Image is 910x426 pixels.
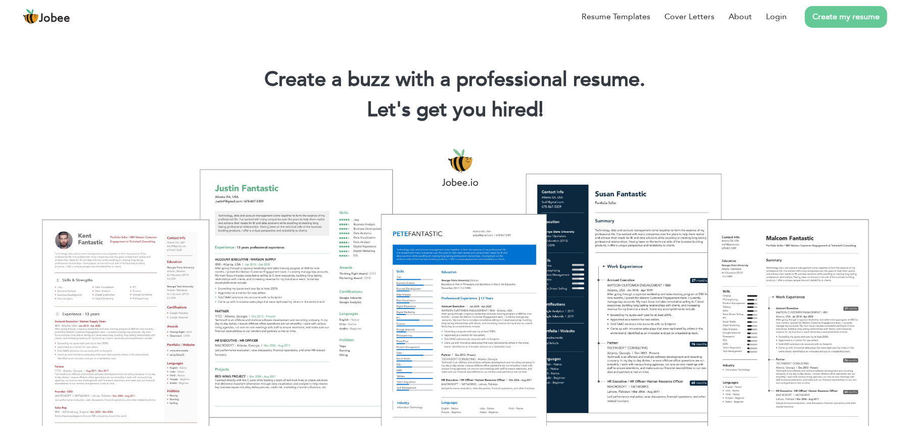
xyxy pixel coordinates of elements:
span: Jobee [39,13,70,24]
h2: Let's [15,97,895,123]
a: Create my resume [805,6,887,28]
span: | [539,96,543,124]
h1: Create a buzz with a professional resume. [15,67,895,93]
a: Login [766,11,787,23]
a: Jobee [23,9,70,25]
a: Cover Letters [664,11,714,23]
a: Resume Templates [582,11,650,23]
span: get you hired! [416,96,544,124]
a: About [729,11,752,23]
img: jobee.io [23,9,39,25]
